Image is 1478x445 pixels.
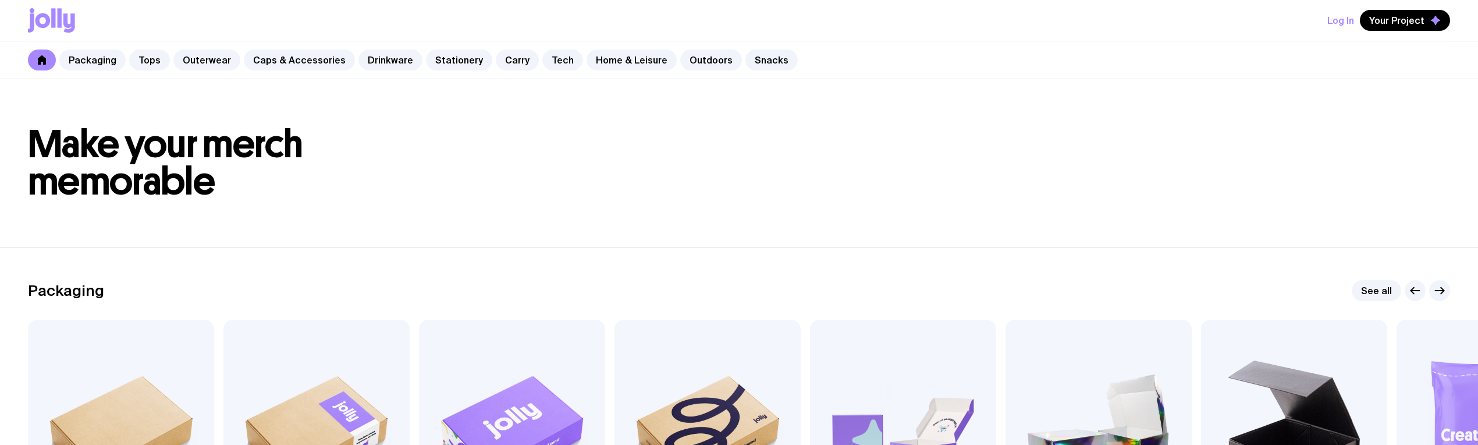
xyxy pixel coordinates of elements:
button: Log In [1327,10,1354,31]
span: Your Project [1369,15,1424,26]
a: Carry [496,50,539,70]
a: See all [1352,280,1401,301]
a: Drinkware [358,50,422,70]
h2: Packaging [28,282,104,299]
a: Caps & Accessories [244,50,355,70]
a: Tech [542,50,583,70]
a: Outdoors [680,50,742,70]
a: Stationery [426,50,492,70]
span: Make your merch memorable [28,121,303,204]
a: Packaging [59,50,126,70]
a: Home & Leisure [587,50,677,70]
a: Tops [129,50,170,70]
a: Outerwear [173,50,240,70]
button: Your Project [1360,10,1450,31]
a: Snacks [745,50,798,70]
